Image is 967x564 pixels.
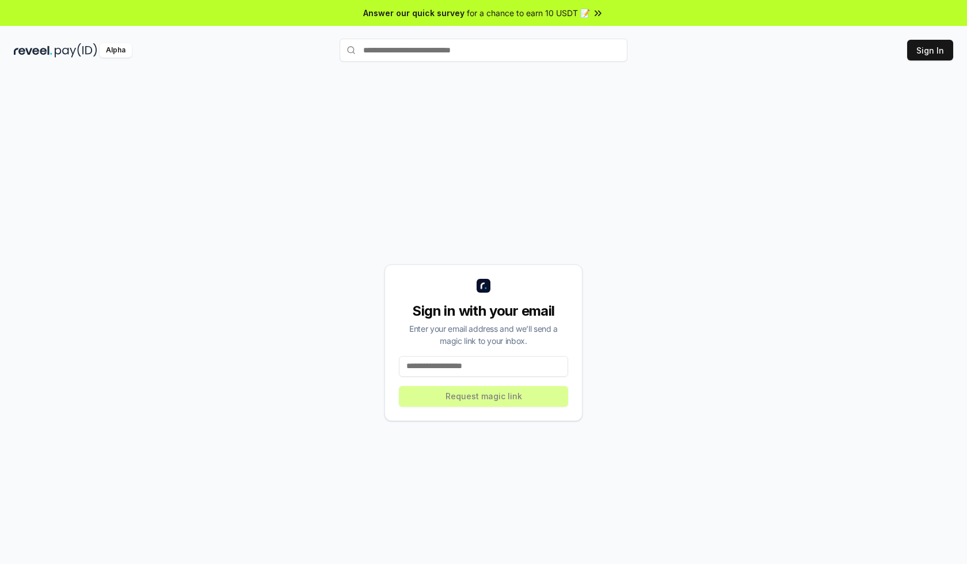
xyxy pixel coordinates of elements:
[55,43,97,58] img: pay_id
[100,43,132,58] div: Alpha
[14,43,52,58] img: reveel_dark
[363,7,465,19] span: Answer our quick survey
[399,323,568,347] div: Enter your email address and we’ll send a magic link to your inbox.
[467,7,590,19] span: for a chance to earn 10 USDT 📝
[907,40,953,60] button: Sign In
[399,302,568,320] div: Sign in with your email
[477,279,490,293] img: logo_small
